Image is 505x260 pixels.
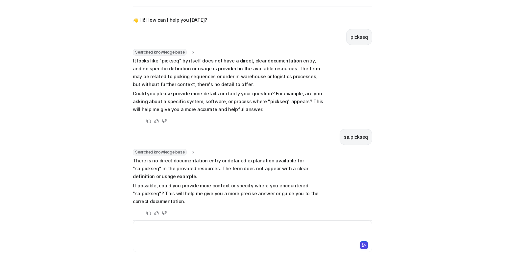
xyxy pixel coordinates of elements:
p: pickseq [350,33,368,41]
span: Searched knowledge base [133,149,187,155]
p: It looks like "pickseq" by itself does not have a direct, clear documentation entry, and no speci... [133,57,325,88]
p: Could you please provide more details or clarify your question? For example, are you asking about... [133,90,325,113]
p: There is no direct documentation entry or detailed explanation available for "sa.pickseq" in the ... [133,157,325,180]
p: If possible, could you provide more context or specify where you encountered "sa.pickseq"? This w... [133,182,325,205]
p: sa.pickseq [344,133,368,141]
p: 👋 Hi! How can I help you [DATE]? [133,16,207,24]
span: Searched knowledge base [133,49,187,56]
